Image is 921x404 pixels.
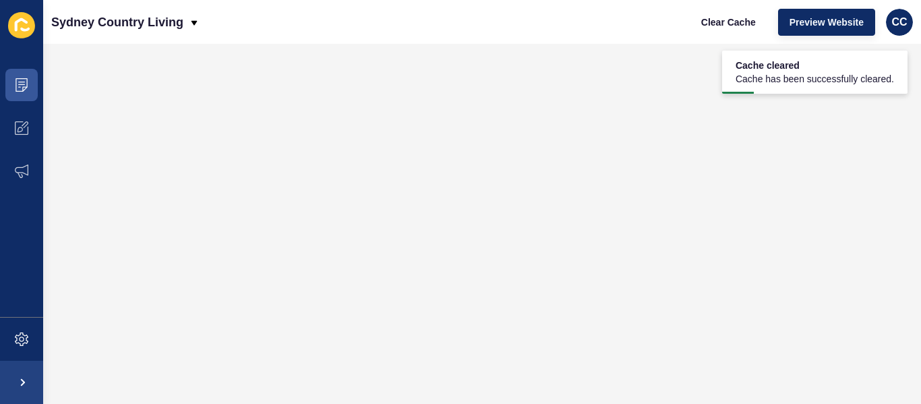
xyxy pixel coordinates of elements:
[736,59,894,72] span: Cache cleared
[690,9,767,36] button: Clear Cache
[790,16,864,29] span: Preview Website
[51,5,183,39] p: Sydney Country Living
[736,72,894,86] span: Cache has been successfully cleared.
[778,9,875,36] button: Preview Website
[891,16,907,29] span: CC
[701,16,756,29] span: Clear Cache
